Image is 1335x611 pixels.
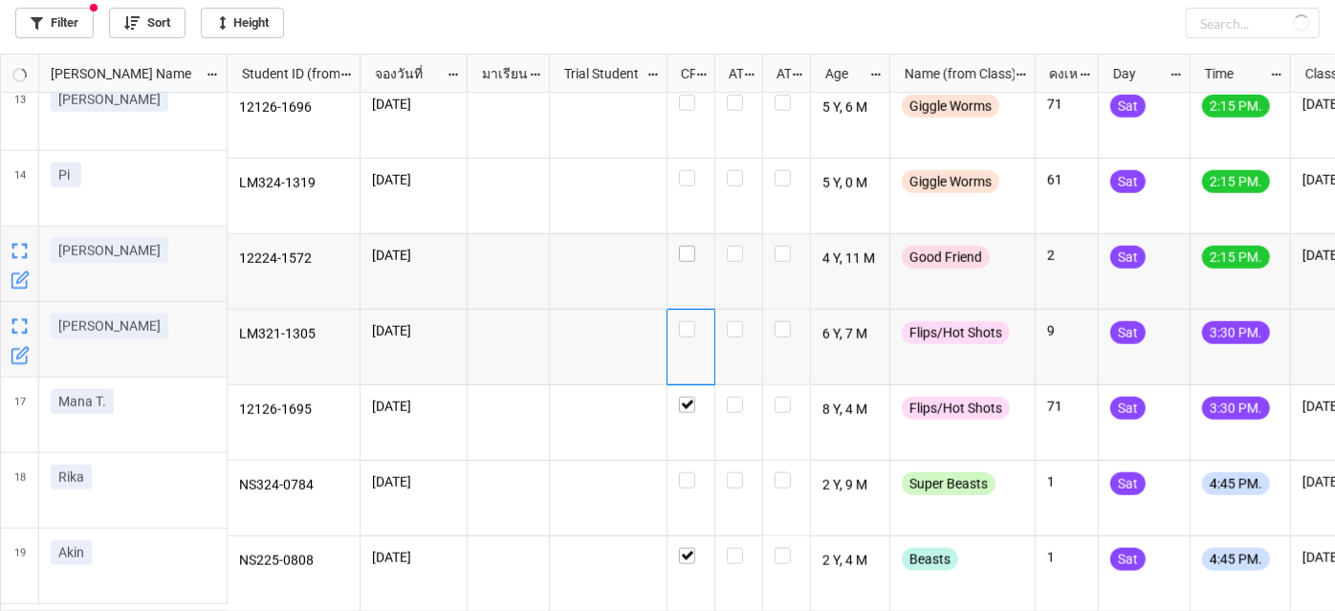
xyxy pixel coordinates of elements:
a: Sort [109,8,186,38]
p: 8 Y, 4 M [822,397,879,424]
div: Sat [1110,548,1146,571]
p: Pi [58,165,74,185]
div: 3:30 PM. [1202,321,1270,344]
div: ATK [765,63,792,84]
div: Day [1102,63,1170,84]
p: 71 [1047,397,1086,416]
p: 12126-1696 [239,95,349,121]
div: 4:45 PM. [1202,548,1270,571]
p: 12126-1695 [239,397,349,424]
div: 2:15 PM. [1202,95,1270,118]
div: มาเรียน [471,63,530,84]
div: Beasts [902,548,958,571]
span: 19 [14,529,26,603]
span: 14 [14,151,26,226]
p: LM321-1305 [239,321,349,348]
p: [DATE] [372,95,455,114]
p: [DATE] [372,472,455,491]
p: [PERSON_NAME] [58,90,161,109]
div: Super Beasts [902,472,996,495]
div: Name (from Class) [893,63,1014,84]
div: Flips/Hot Shots [902,321,1010,344]
div: Giggle Worms [902,95,999,118]
div: Giggle Worms [902,170,999,193]
p: LM324-1319 [239,170,349,197]
a: Height [201,8,284,38]
p: 2 Y, 9 M [822,472,879,499]
p: [PERSON_NAME] [58,316,161,336]
p: 71 [1047,95,1086,114]
p: 6 Y, 7 M [822,321,879,348]
span: 17 [14,378,26,452]
p: Akin [58,543,84,562]
a: Filter [15,8,94,38]
input: Search... [1186,8,1320,38]
div: grid [1,55,228,93]
p: [DATE] [372,548,455,567]
p: 9 [1047,321,1086,340]
div: Student ID (from [PERSON_NAME] Name) [230,63,339,84]
div: Sat [1110,170,1146,193]
p: [DATE] [372,170,455,189]
p: Mana T. [58,392,106,411]
div: [PERSON_NAME] Name [39,63,206,84]
div: 2:15 PM. [1202,170,1270,193]
p: 2 Y, 4 M [822,548,879,575]
div: ATT [717,63,744,84]
div: 4:45 PM. [1202,472,1270,495]
p: 2 [1047,246,1086,265]
div: Time [1193,63,1270,84]
p: [PERSON_NAME] [58,241,161,260]
div: Age [814,63,870,84]
p: [DATE] [372,246,455,265]
p: NS225-0808 [239,548,349,575]
p: 5 Y, 6 M [822,95,879,121]
p: 12224-1572 [239,246,349,273]
div: 2:15 PM. [1202,246,1270,269]
div: คงเหลือ (from Nick Name) [1038,63,1078,84]
p: [DATE] [372,397,455,416]
p: 61 [1047,170,1086,189]
div: CF [669,63,696,84]
div: Good Friend [902,246,990,269]
p: Rika [58,468,84,487]
div: Sat [1110,321,1146,344]
div: Sat [1110,95,1146,118]
div: จองวันที่ [363,63,447,84]
div: Sat [1110,246,1146,269]
div: Sat [1110,472,1146,495]
p: [DATE] [372,321,455,340]
p: 1 [1047,472,1086,491]
p: 4 Y, 11 M [822,246,879,273]
p: 5 Y, 0 M [822,170,879,197]
span: 13 [14,76,26,150]
span: 18 [14,453,26,528]
p: NS324-0784 [239,472,349,499]
div: Trial Student [553,63,646,84]
div: 3:30 PM. [1202,397,1270,420]
div: Flips/Hot Shots [902,397,1010,420]
p: 1 [1047,548,1086,567]
div: Sat [1110,397,1146,420]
